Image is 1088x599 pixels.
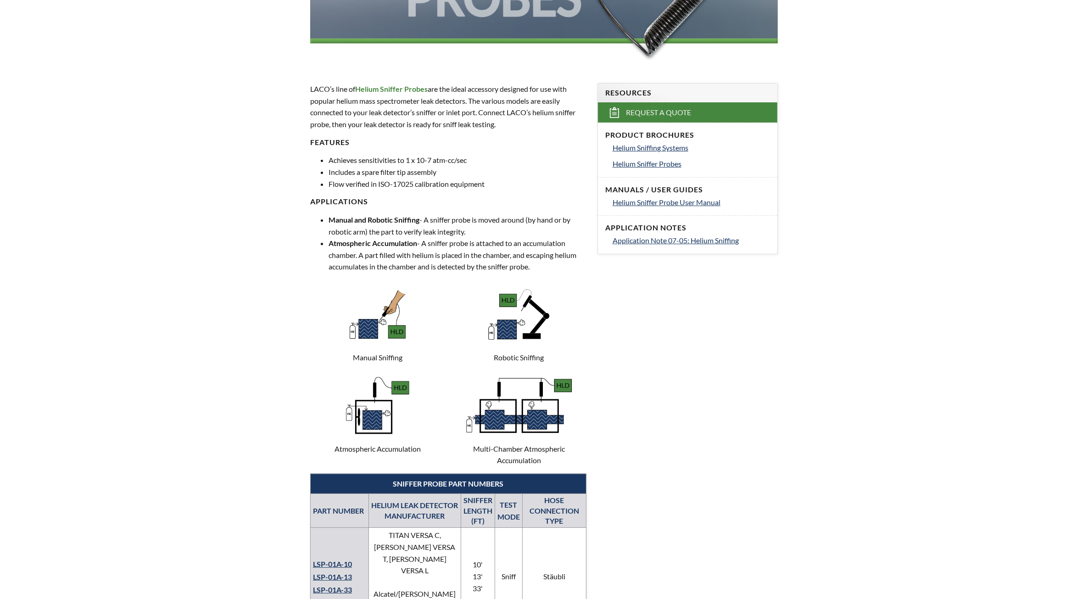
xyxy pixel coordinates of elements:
th: HELIUM LEAK DETECTOR MANUFACTURER [368,494,461,528]
h4: Product Brochures [605,130,770,140]
img: Methods_Graphics_Atmospheric_Accumulation.jpg [343,371,412,440]
span: Helium Sniffing Systems [613,143,688,152]
p: Atmospheric Accumulation [310,371,445,454]
a: LSP-01A-10 [313,560,352,568]
th: SNIFFER PROBE PART NUMBERS [311,474,586,493]
span: Request a Quote [626,108,691,118]
span: Helium Sniffer Probe User Manual [613,198,720,207]
img: Methods_Graphics_Manual_Sniffing.jpg [343,280,412,349]
li: - A sniffer probe is attached to an accumulation chamber. A part filled with helium is placed in ... [329,237,586,273]
span: Helium Sniffer Probes [355,84,428,93]
a: Request a Quote [598,102,777,123]
strong: Manual and Robotic Sniffing [329,215,419,224]
a: LSP-01A-33 [313,585,352,594]
p: Manual Sniffing [310,280,445,364]
img: Methods_Graphics_Robotic_Sniffing.jpg [485,280,553,349]
th: SNIFFER LENGTH (FT) [461,494,495,528]
a: Application Note 07-05: Helium Sniffing [613,235,770,246]
p: LACO’s line of are the ideal accessory designed for use with popular helium mass spectrometer lea... [310,83,586,130]
li: - A sniffer probe is moved around (by hand or by robotic arm) the part to verify leak integrity. [329,214,586,237]
span: Application Note 07-05: Helium Sniffing [613,236,739,245]
img: Methods_Graphics_Multi-Chamber_Accumulation.jpg [463,371,575,440]
p: Robotic Sniffing [452,280,586,364]
a: Helium Sniffing Systems [613,142,770,154]
li: Flow verified in ISO-17025 calibration equipment [329,178,586,190]
li: Achieves sensitivities to 1 x 10-7 atm-cc/sec [329,154,586,166]
h4: Application Notes [605,223,770,233]
a: Helium Sniffer Probe User Manual [613,196,770,208]
h4: Manuals / User Guides [605,185,770,195]
td: TEST MODE [495,494,522,528]
h4: Features [310,138,586,147]
strong: Atmospheric Accumulation [329,239,417,247]
li: Includes a spare filter tip assembly [329,166,586,178]
h4: Resources [605,88,770,98]
p: Multi-Chamber Atmospheric Accumulation [452,371,586,466]
span: Helium Sniffer Probes [613,159,681,168]
th: HOSE CONNECTION TYPE [522,494,586,528]
th: PART NUMBER [311,494,369,528]
h4: Applications [310,197,586,207]
a: Helium Sniffer Probes [613,158,770,170]
a: LSP-01A-13 [313,572,352,581]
